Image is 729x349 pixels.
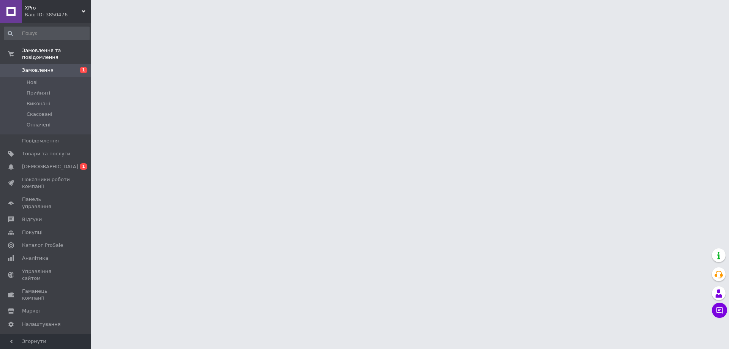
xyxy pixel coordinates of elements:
input: Пошук [4,27,90,40]
span: 1 [80,163,87,170]
span: Управління сайтом [22,268,70,282]
span: Скасовані [27,111,52,118]
span: Налаштування [22,321,61,328]
span: Замовлення та повідомлення [22,47,91,61]
button: Чат з покупцем [712,303,727,318]
span: Виконані [27,100,50,107]
span: Покупці [22,229,43,236]
span: Оплачені [27,122,50,128]
span: XPro [25,5,82,11]
span: Аналітика [22,255,48,262]
span: Гаманець компанії [22,288,70,302]
span: Нові [27,79,38,86]
span: Повідомлення [22,137,59,144]
span: Відгуки [22,216,42,223]
span: Замовлення [22,67,54,74]
span: Показники роботи компанії [22,176,70,190]
span: Каталог ProSale [22,242,63,249]
span: [DEMOGRAPHIC_DATA] [22,163,78,170]
span: 1 [80,67,87,73]
span: Товари та послуги [22,150,70,157]
span: Прийняті [27,90,50,96]
span: Маркет [22,308,41,314]
span: Панель управління [22,196,70,210]
div: Ваш ID: 3850476 [25,11,91,18]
